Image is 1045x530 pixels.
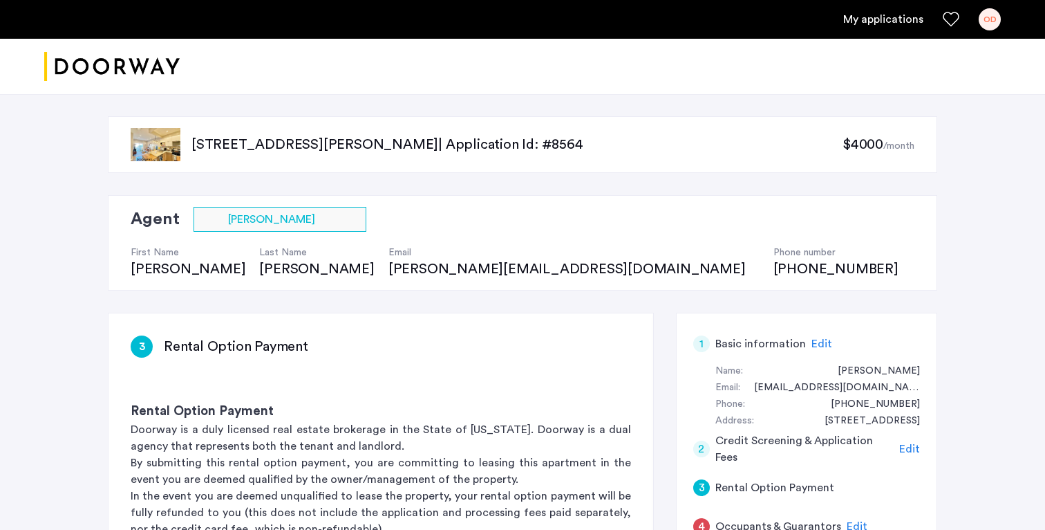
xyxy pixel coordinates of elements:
[715,363,743,380] div: Name:
[715,336,806,352] h5: Basic information
[811,338,832,349] span: Edit
[715,396,745,413] div: Phone:
[842,138,883,152] span: $4000
[693,479,710,496] div: 3
[131,128,180,161] img: apartment
[191,135,842,154] p: [STREET_ADDRESS][PERSON_NAME] | Application Id: #8564
[843,11,923,28] a: My application
[131,259,245,279] div: [PERSON_NAME]
[773,259,898,279] div: [PHONE_NUMBER]
[131,402,631,421] h3: Rental Option Payment
[715,479,834,496] h5: Rental Option Payment
[883,141,914,151] sub: /month
[824,363,920,380] div: Olivia Davis
[943,11,959,28] a: Favorites
[715,413,754,430] div: Address:
[131,421,631,455] p: Doorway is a duly licensed real estate brokerage in the State of [US_STATE]. Doorway is a dual ag...
[131,336,153,358] div: 3
[979,8,1001,30] div: OD
[131,246,245,259] h4: First Name
[44,41,180,93] a: Cazamio logo
[131,455,631,488] p: By submitting this rental option payment, you are committing to leasing this apartment in the eve...
[740,380,920,396] div: olidavis26@gmail.com
[164,337,308,356] h3: Rental Option Payment
[715,380,740,396] div: Email:
[259,246,374,259] h4: Last Name
[715,432,894,466] h5: Credit Screening & Application Fees
[388,259,760,279] div: [PERSON_NAME][EMAIL_ADDRESS][DOMAIN_NAME]
[817,396,920,413] div: +15166801643
[693,336,710,352] div: 1
[44,41,180,93] img: logo
[693,441,710,457] div: 2
[773,246,898,259] h4: Phone number
[388,246,760,259] h4: Email
[899,444,920,455] span: Edit
[131,207,180,232] h2: Agent
[259,259,374,279] div: [PERSON_NAME]
[811,413,920,430] div: 744 Bushwick Avenue, #Apartment 3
